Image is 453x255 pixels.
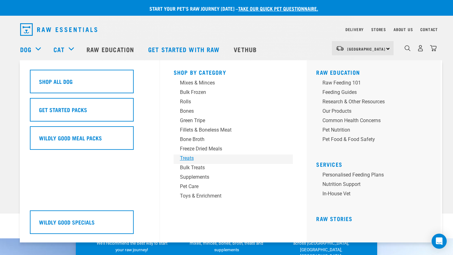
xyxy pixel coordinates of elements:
div: Fillets & Boneless Meat [180,126,278,134]
a: Nutrition Support [316,181,436,190]
a: Our Products [316,107,436,117]
a: Get started with Raw [142,37,227,62]
a: Pet Care [174,183,293,192]
img: home-icon@2x.png [430,45,437,52]
div: Treats [180,155,278,162]
a: Mixes & Minces [174,79,293,89]
img: van-moving.png [336,46,344,51]
a: Common Health Concerns [316,117,436,126]
h5: Shop By Category [174,69,293,74]
h5: Get Started Packs [39,106,87,114]
div: Green Tripe [180,117,278,124]
div: Toys & Enrichment [180,192,278,200]
a: Feeding Guides [316,89,436,98]
a: Contact [420,28,438,30]
img: home-icon-1@2x.png [405,45,411,51]
div: Research & Other Resources [322,98,421,106]
div: Pet Nutrition [322,126,421,134]
div: Bulk Treats [180,164,278,171]
a: Fillets & Boneless Meat [174,126,293,136]
div: Pet Food & Food Safety [322,136,421,143]
div: Pet Care [180,183,278,190]
a: Rolls [174,98,293,107]
h5: Wildly Good Meal Packs [39,134,102,142]
div: Bone Broth [180,136,278,143]
a: Raw Education [316,71,360,74]
a: About Us [394,28,413,30]
a: Get Started Packs [30,98,149,126]
div: Bones [180,107,278,115]
a: Vethub [227,37,265,62]
a: In-house vet [316,190,436,199]
div: Bulk Frozen [180,89,278,96]
a: Dog [20,45,31,54]
div: Freeze Dried Meals [180,145,278,153]
div: Rolls [180,98,278,106]
div: Mixes & Minces [180,79,278,87]
div: Feeding Guides [322,89,421,96]
a: Personalised Feeding Plans [316,171,436,181]
a: Supplements [174,173,293,183]
h5: Services [316,161,436,166]
a: Pet Food & Food Safety [316,136,436,145]
a: Research & Other Resources [316,98,436,107]
div: Supplements [180,173,278,181]
a: Raw Stories [316,217,352,220]
nav: dropdown navigation [15,21,438,38]
div: Raw Feeding 101 [322,79,421,87]
a: Raw Education [80,37,142,62]
a: Cat [53,45,64,54]
a: Treats [174,155,293,164]
a: Bone Broth [174,136,293,145]
span: [GEOGRAPHIC_DATA] [347,48,385,50]
a: Delivery [345,28,364,30]
a: Green Tripe [174,117,293,126]
a: take our quick pet questionnaire. [238,7,318,10]
a: Stores [371,28,386,30]
h5: Wildly Good Specials [39,218,95,226]
a: Wildly Good Specials [30,210,149,239]
img: user.png [417,45,424,52]
div: Open Intercom Messenger [432,234,447,249]
a: Toys & Enrichment [174,192,293,202]
a: Bones [174,107,293,117]
div: Our Products [322,107,421,115]
a: Raw Feeding 101 [316,79,436,89]
a: Bulk Treats [174,164,293,173]
a: Wildly Good Meal Packs [30,126,149,155]
img: Raw Essentials Logo [20,23,97,36]
a: Shop All Dog [30,70,149,98]
a: Bulk Frozen [174,89,293,98]
a: Pet Nutrition [316,126,436,136]
div: Common Health Concerns [322,117,421,124]
a: Freeze Dried Meals [174,145,293,155]
h5: Shop All Dog [39,77,73,85]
